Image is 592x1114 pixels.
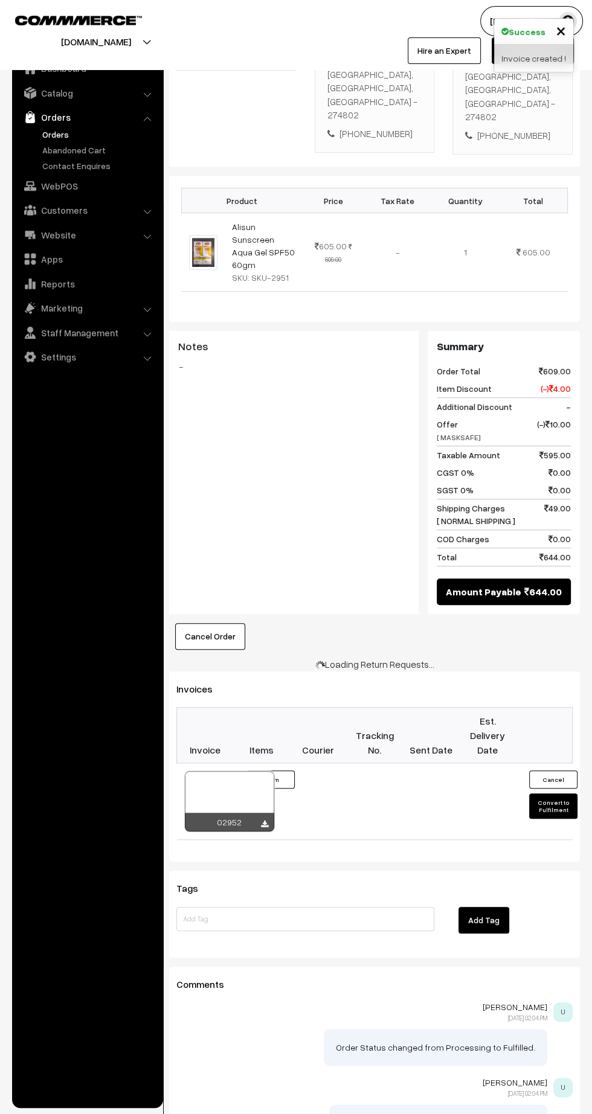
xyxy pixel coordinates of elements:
strong: Success [509,25,545,38]
h3: Summary [437,340,571,353]
th: Tracking No. [346,708,403,763]
a: Settings [15,346,159,368]
th: Est. Delivery Date [459,708,516,763]
span: 1 [464,247,467,257]
span: 595.00 [539,449,571,461]
td: - [364,213,431,292]
span: Offer [437,418,481,443]
a: Apps [15,248,159,270]
a: Contact Enquires [39,159,159,172]
div: [PHONE_NUMBER] [327,127,422,141]
span: Tags [176,882,213,894]
span: 49.00 [544,502,571,527]
button: Close [556,21,566,39]
p: [PERSON_NAME] [176,1002,547,1012]
button: [PERSON_NAME] [480,6,583,36]
span: [DATE] 02:04 PM [508,1089,547,1097]
div: Loading Return Requests… [169,657,580,671]
span: 609.00 [539,365,571,377]
th: Quantity [431,188,499,213]
span: Taxable Amount [437,449,500,461]
span: [DATE] 02:04 PM [508,1014,547,1022]
span: CGST 0% [437,466,474,479]
button: Convert to Fulfilment [529,793,578,819]
span: - [566,400,571,413]
div: SKU: SKU-2951 [232,271,295,284]
span: SGST 0% [437,484,474,496]
a: Alisun Sunscreen Aqua Gel SPF50 60gm [232,222,295,270]
p: Order Status changed from Processing to Fulfilled. [336,1041,535,1054]
span: (-) 4.00 [541,382,571,395]
a: My Subscription [492,37,574,64]
div: [PHONE_NUMBER] [465,129,560,142]
div: Invoice created ! [494,45,573,72]
span: 644.00 [539,551,571,563]
th: Price [303,188,364,213]
span: 0.00 [549,484,571,496]
button: Add Tag [458,907,509,933]
span: U [553,1078,573,1097]
img: user [559,12,577,30]
th: Courier [290,708,347,763]
a: Marketing [15,297,159,319]
button: Cancel Order [175,623,245,650]
button: [DOMAIN_NAME] [19,27,173,57]
img: COMMMERCE [15,16,142,25]
strike: 609.00 [325,243,352,263]
img: IMG_20240406_204040_kMbJQEMs2R.jpeg [189,235,217,269]
span: Shipping Charges [ NORMAL SHIPPING ] [437,502,515,527]
input: Add Tag [176,907,434,931]
span: Order Total [437,365,480,377]
span: Invoices [176,683,227,695]
div: 02952 [185,813,274,831]
img: ajax-load-sm.gif [315,661,325,670]
p: [PERSON_NAME] [176,1078,547,1087]
a: Staff Management [15,322,159,344]
span: Item Discount [437,382,492,395]
span: Additional Discount [437,400,512,413]
th: Total [499,188,567,213]
span: × [556,19,566,41]
th: Invoice [177,708,234,763]
a: WebPOS [15,175,159,197]
span: (-) 10.00 [537,418,571,443]
span: Total [437,551,457,563]
h3: Notes [178,340,410,353]
span: 0.00 [549,466,571,479]
th: Items [233,708,290,763]
span: U [553,1002,573,1022]
span: 0.00 [549,533,571,545]
a: Hire an Expert [408,37,481,64]
span: Comments [176,978,239,990]
a: Customers [15,199,159,221]
a: COMMMERCE [15,12,121,27]
blockquote: - [178,359,410,374]
a: Website [15,224,159,246]
span: COD Charges [437,533,489,545]
th: Product [182,188,303,213]
span: 605.00 [523,247,550,257]
a: Abandoned Cart [39,144,159,156]
a: Orders [39,128,159,141]
a: Reports [15,273,159,295]
a: Orders [15,106,159,128]
span: [ MASKSAFE] [437,433,481,442]
th: Tax Rate [364,188,431,213]
span: 605.00 [314,241,346,251]
a: Catalog [15,82,159,104]
button: Cancel [529,770,578,789]
span: Amount Payable [446,584,521,599]
th: Sent Date [403,708,460,763]
span: 644.00 [524,584,562,599]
